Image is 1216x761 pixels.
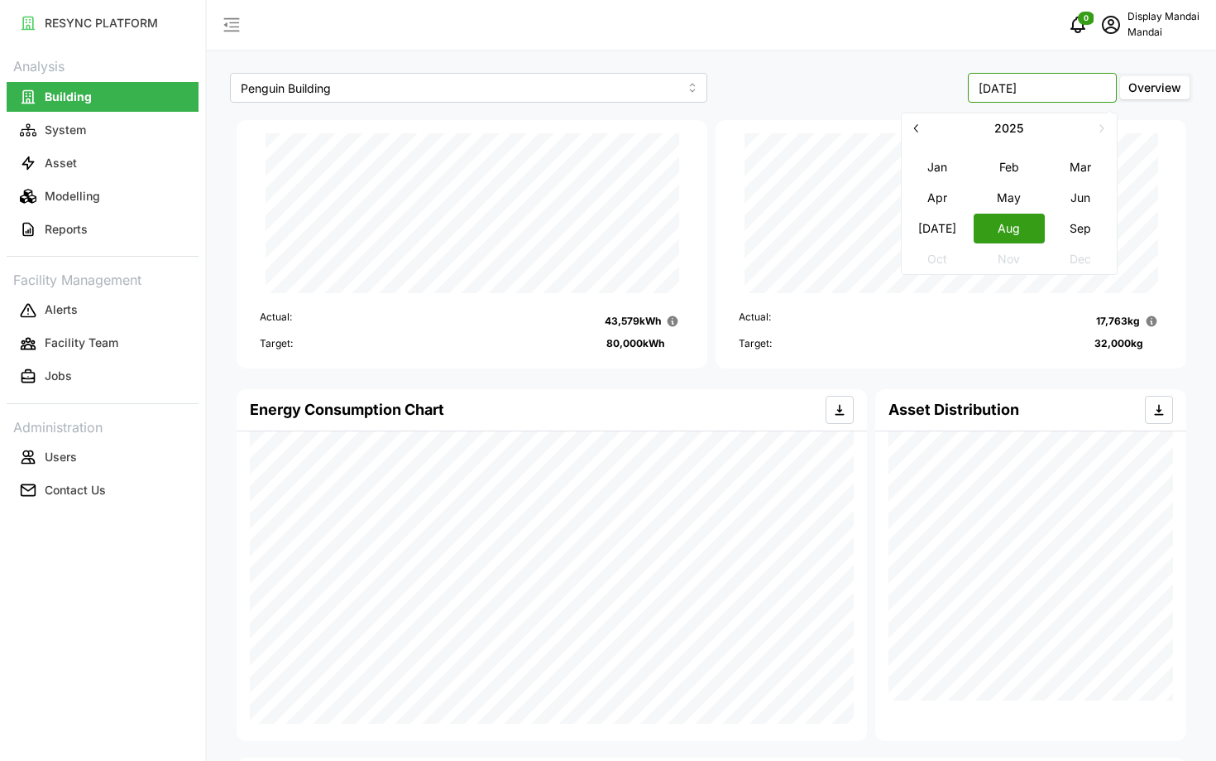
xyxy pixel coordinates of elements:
[606,336,664,352] p: 80,000 kWh
[902,213,973,243] button: [DATE]
[1127,25,1199,41] p: Mandai
[7,329,199,359] button: Facility Team
[7,82,199,112] button: Building
[45,449,77,465] p: Users
[1096,314,1140,330] p: 17,763 kg
[45,188,100,205] p: Modelling
[7,148,199,178] button: Asset
[45,335,118,351] p: Facility Team
[931,113,1087,143] button: 2025
[1061,8,1094,41] button: notifications
[7,214,199,244] button: Reports
[7,442,199,472] button: Users
[888,399,1019,421] h4: Asset Distribution
[7,8,199,38] button: RESYNC PLATFORM
[7,7,199,40] a: RESYNC PLATFORM
[7,181,199,211] button: Modelling
[974,152,1045,181] button: Feb
[260,310,292,333] p: Actual:
[1127,9,1199,25] p: Display Mandai
[7,113,199,147] a: System
[1045,152,1116,181] button: Mar
[7,267,199,291] p: Facility Management
[1045,243,1116,273] button: Dec
[605,314,661,330] p: 43,579 kWh
[7,360,199,393] a: Jobs
[7,180,199,213] a: Modelling
[7,414,199,438] p: Administration
[45,122,86,138] p: System
[260,336,293,352] p: Target:
[7,80,199,113] a: Building
[45,89,92,105] p: Building
[45,368,72,384] p: Jobs
[7,294,199,327] a: Alerts
[902,182,973,212] button: Apr
[7,441,199,474] a: Users
[968,73,1117,103] input: Select Month
[7,147,199,180] a: Asset
[1084,12,1089,24] span: 0
[45,15,158,31] p: RESYNC PLATFORM
[7,327,199,360] a: Facility Team
[1045,213,1116,243] button: Sep
[45,155,77,171] p: Asset
[1045,182,1116,212] button: Jun
[974,182,1045,212] button: May
[902,152,973,181] button: Jan
[739,310,771,333] p: Actual:
[250,399,444,421] h4: Energy Consumption Chart
[974,243,1045,273] button: Nov
[1094,8,1127,41] button: schedule
[901,113,1118,275] div: Select Month
[7,213,199,246] a: Reports
[1128,80,1181,94] span: Overview
[7,362,199,392] button: Jobs
[45,221,88,238] p: Reports
[739,336,772,352] p: Target:
[45,301,78,318] p: Alerts
[7,474,199,507] a: Contact Us
[7,53,199,77] p: Analysis
[1094,336,1143,352] p: 32,000 kg
[7,115,199,145] button: System
[45,482,106,499] p: Contact Us
[7,296,199,325] button: Alerts
[902,243,973,273] button: Oct
[7,475,199,505] button: Contact Us
[974,213,1045,243] button: Aug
